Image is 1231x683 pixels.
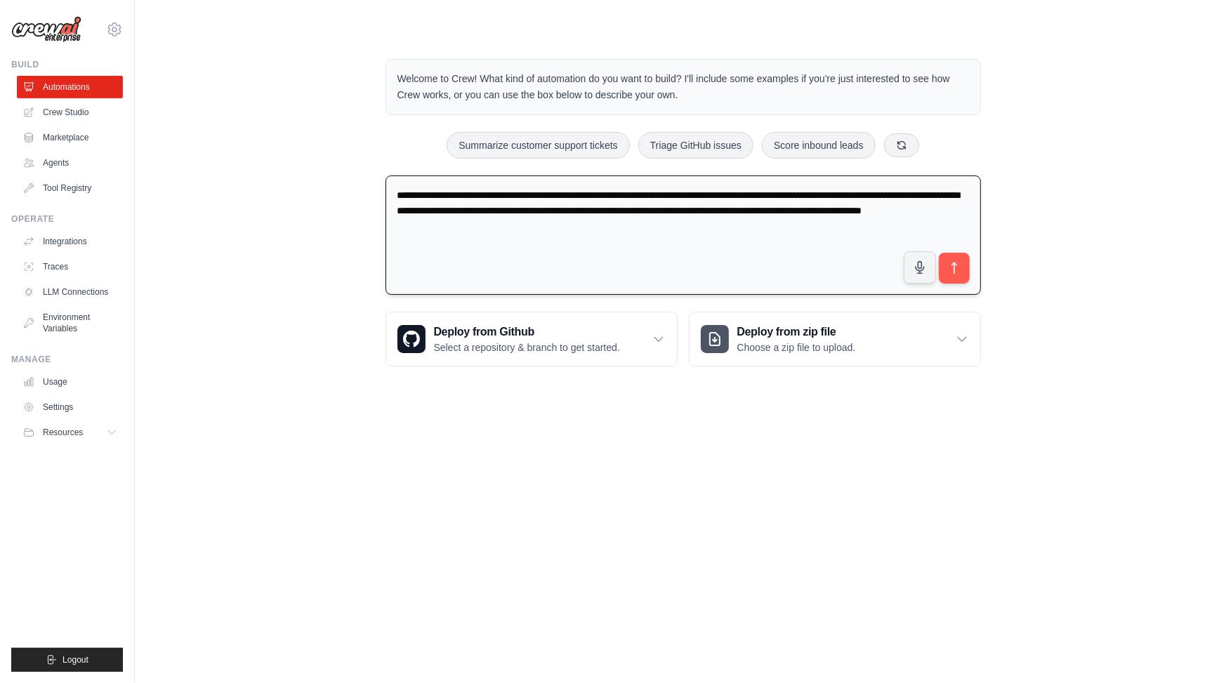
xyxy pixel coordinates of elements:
[1161,616,1231,683] iframe: Chat Widget
[737,340,856,354] p: Choose a zip file to upload.
[17,126,123,149] a: Marketplace
[762,132,876,159] button: Score inbound leads
[1161,616,1231,683] div: Widżet czatu
[11,213,123,225] div: Operate
[11,16,81,43] img: Logo
[11,59,123,70] div: Build
[17,256,123,278] a: Traces
[17,396,123,418] a: Settings
[447,132,629,159] button: Summarize customer support tickets
[17,421,123,444] button: Resources
[397,71,969,103] p: Welcome to Crew! What kind of automation do you want to build? I'll include some examples if you'...
[11,354,123,365] div: Manage
[17,177,123,199] a: Tool Registry
[434,324,620,340] h3: Deploy from Github
[17,76,123,98] a: Automations
[11,648,123,672] button: Logout
[62,654,88,665] span: Logout
[43,427,83,438] span: Resources
[17,101,123,124] a: Crew Studio
[17,281,123,303] a: LLM Connections
[17,152,123,174] a: Agents
[638,132,753,159] button: Triage GitHub issues
[737,324,856,340] h3: Deploy from zip file
[17,371,123,393] a: Usage
[17,230,123,253] a: Integrations
[17,306,123,340] a: Environment Variables
[434,340,620,354] p: Select a repository & branch to get started.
